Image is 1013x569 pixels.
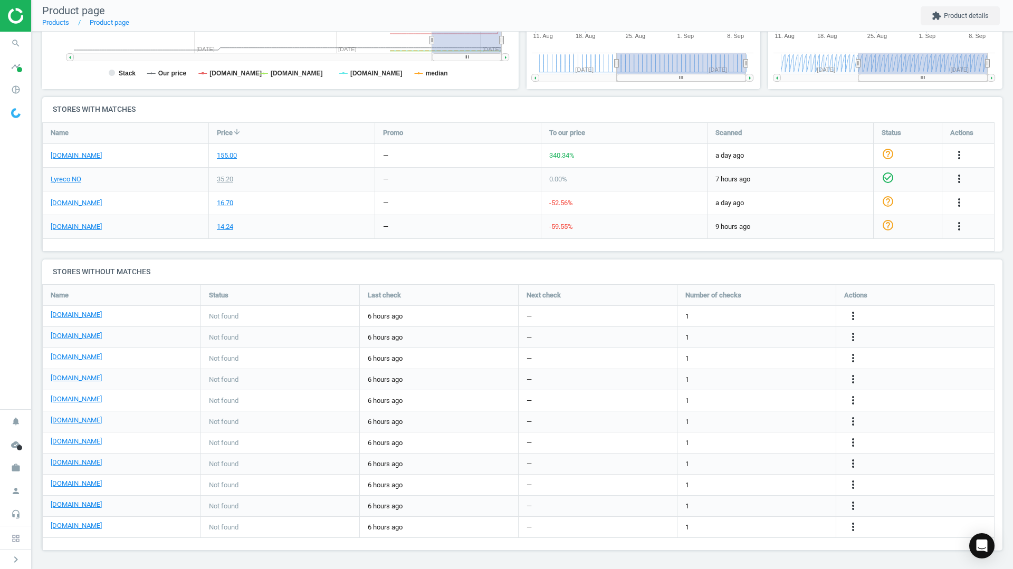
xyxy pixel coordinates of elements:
span: 6 hours ago [368,375,510,384]
span: 6 hours ago [368,396,510,406]
i: more_vert [847,436,859,449]
span: a day ago [715,198,865,208]
span: 1 [685,438,689,448]
span: 6 hours ago [368,480,510,490]
tspan: Our price [158,70,187,77]
i: search [6,33,26,53]
span: 6 hours ago [368,438,510,448]
span: Not found [209,438,238,448]
div: — [383,175,388,184]
i: work [6,458,26,478]
span: 340.34 % [549,151,575,159]
span: Product page [42,4,105,17]
span: 6 hours ago [368,333,510,342]
button: more_vert [847,352,859,365]
tspan: [DOMAIN_NAME] [209,70,262,77]
i: more_vert [847,373,859,385]
span: — [527,312,532,321]
tspan: 8. Sep [727,33,744,39]
span: — [527,417,532,427]
i: more_vert [953,220,966,233]
span: Number of checks [685,291,741,300]
button: more_vert [953,172,966,186]
a: [DOMAIN_NAME] [51,458,102,467]
i: pie_chart_outlined [6,80,26,100]
a: [DOMAIN_NAME] [51,521,102,531]
a: [DOMAIN_NAME] [51,352,102,362]
div: 155.00 [217,151,237,160]
button: more_vert [847,520,859,534]
tspan: 1. Sep [919,33,936,39]
span: Actions [844,291,867,300]
tspan: median [426,70,448,77]
span: 1 [685,312,689,321]
span: Not found [209,354,238,363]
span: Not found [209,417,238,427]
img: ajHJNr6hYgQAAAAASUVORK5CYII= [8,8,83,24]
button: chevron_right [3,553,29,566]
i: more_vert [847,520,859,533]
span: Not found [209,375,238,384]
i: more_vert [847,478,859,491]
i: more_vert [847,352,859,364]
span: Actions [950,128,973,138]
button: more_vert [953,149,966,162]
tspan: Stack [119,70,136,77]
div: 14.24 [217,222,233,232]
tspan: 11. Aug [533,33,552,39]
button: more_vert [847,415,859,429]
i: person [6,481,26,501]
a: Product page [90,18,129,26]
button: more_vert [847,478,859,492]
i: more_vert [953,149,966,161]
i: help_outline [882,195,894,208]
a: [DOMAIN_NAME] [51,479,102,488]
a: [DOMAIN_NAME] [51,437,102,446]
a: [DOMAIN_NAME] [51,394,102,404]
button: extensionProduct details [921,6,1000,25]
tspan: 1. Sep [677,33,694,39]
span: Promo [383,128,403,138]
button: more_vert [953,220,966,234]
i: extension [932,11,941,21]
span: 1 [685,375,689,384]
tspan: 11. Aug [775,33,795,39]
span: — [527,396,532,406]
span: Not found [209,480,238,490]
div: Open Intercom Messenger [969,533,995,558]
span: Scanned [715,128,742,138]
span: 6 hours ago [368,459,510,469]
img: wGWNvw8QSZomAAAAABJRU5ErkJggg== [11,108,21,118]
button: more_vert [847,310,859,323]
span: — [527,354,532,363]
i: help_outline [882,148,894,160]
span: 6 hours ago [368,312,510,321]
span: Next check [527,291,561,300]
tspan: [DOMAIN_NAME] [271,70,323,77]
a: [DOMAIN_NAME] [51,310,102,320]
button: more_vert [847,457,859,471]
span: 1 [685,354,689,363]
span: -52.56 % [549,199,573,207]
button: more_vert [847,373,859,387]
i: more_vert [847,457,859,470]
a: [DOMAIN_NAME] [51,151,102,160]
span: — [527,438,532,448]
div: 16.70 [217,198,233,208]
a: [DOMAIN_NAME] [51,222,102,232]
button: more_vert [847,499,859,513]
span: 1 [685,480,689,490]
a: [DOMAIN_NAME] [51,500,102,509]
i: notifications [6,411,26,431]
span: 1 [685,396,689,406]
span: Not found [209,459,238,469]
span: — [527,480,532,490]
span: Last check [368,291,401,300]
div: — [383,151,388,160]
span: 1 [685,502,689,511]
span: 6 hours ago [368,502,510,511]
span: Not found [209,502,238,511]
i: more_vert [847,415,859,428]
span: Status [882,128,901,138]
span: Status [209,291,228,300]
